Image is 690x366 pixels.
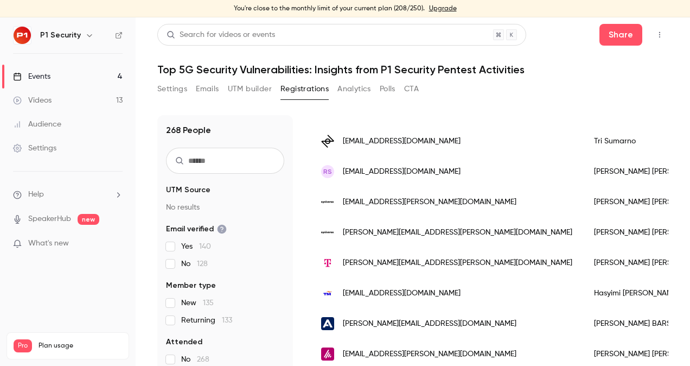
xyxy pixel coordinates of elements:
img: P1 Security [14,27,31,44]
span: 133 [222,317,232,324]
img: t-mobile.pl [321,256,334,269]
span: Email verified [166,224,227,235]
span: UTM Source [166,185,210,195]
span: 140 [199,243,211,250]
button: Settings [157,80,187,98]
div: Videos [13,95,52,106]
button: Registrations [280,80,329,98]
span: Pro [14,339,32,352]
span: [PERSON_NAME][EMAIL_ADDRESS][DOMAIN_NAME] [343,318,516,330]
span: RS [323,167,332,176]
h6: P1 Security [40,30,81,41]
img: noz.co.id [321,135,334,148]
div: Settings [13,143,56,154]
p: No results [166,202,284,213]
button: Polls [380,80,395,98]
button: CTA [404,80,419,98]
li: help-dropdown-opener [13,189,123,200]
img: syniverse.com [321,195,334,209]
img: airbus.com [321,317,334,330]
span: Attended [166,337,202,348]
img: tm.com.my [321,287,334,300]
span: [PERSON_NAME][EMAIL_ADDRESS][PERSON_NAME][DOMAIN_NAME] [343,257,572,269]
span: new [78,214,99,225]
a: SpeakerHub [28,213,71,225]
span: 135 [203,299,214,307]
span: [EMAIL_ADDRESS][PERSON_NAME][DOMAIN_NAME] [343,197,516,208]
span: Yes [181,241,211,252]
span: [EMAIL_ADDRESS][DOMAIN_NAME] [343,136,461,147]
div: Search for videos or events [167,29,275,41]
button: UTM builder [228,80,272,98]
img: andorratelecom.ad [321,348,334,361]
span: 268 [197,356,209,363]
button: Emails [196,80,219,98]
span: New [181,298,214,308]
div: Audience [13,119,61,130]
a: Upgrade [429,4,457,13]
span: No [181,258,208,269]
span: [EMAIL_ADDRESS][PERSON_NAME][DOMAIN_NAME] [343,349,516,360]
div: Events [13,71,50,82]
span: What's new [28,238,69,249]
span: Plan usage [39,342,122,350]
span: No [181,354,209,365]
span: [EMAIL_ADDRESS][DOMAIN_NAME] [343,288,461,299]
img: syniverse.com [321,226,334,239]
span: Member type [166,280,216,291]
span: [EMAIL_ADDRESS][DOMAIN_NAME] [343,166,461,178]
button: Analytics [337,80,371,98]
span: Returning [181,315,232,326]
h1: Top 5G Security Vulnerabilities: Insights from P1 Security Pentest Activities [157,63,668,76]
button: Share [599,24,642,46]
span: Help [28,189,44,200]
span: [PERSON_NAME][EMAIL_ADDRESS][PERSON_NAME][DOMAIN_NAME] [343,227,572,238]
h1: 268 People [166,124,211,137]
span: 128 [197,260,208,268]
